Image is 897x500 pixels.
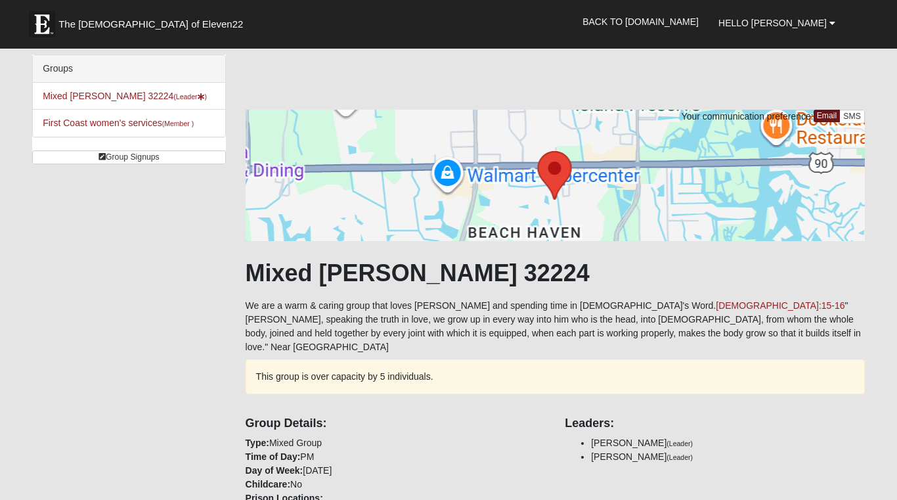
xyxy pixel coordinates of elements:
strong: Time of Day: [246,451,301,462]
a: Email [814,110,841,122]
a: SMS [839,110,865,124]
div: Groups [33,55,225,83]
a: Group Signups [32,150,225,164]
a: Mixed [PERSON_NAME] 32224(Leader) [43,91,207,101]
strong: Day of Week: [246,465,303,476]
small: (Member ) [162,120,194,127]
li: [PERSON_NAME] [591,436,865,450]
a: Back to [DOMAIN_NAME] [573,5,709,38]
a: The [DEMOGRAPHIC_DATA] of Eleven22 [22,5,285,37]
a: Hello [PERSON_NAME] [709,7,845,39]
small: (Leader) [667,440,693,447]
span: The [DEMOGRAPHIC_DATA] of Eleven22 [58,18,243,31]
h4: Group Details: [246,417,546,431]
div: This group is over capacity by 5 individuals. [246,359,865,394]
a: [DEMOGRAPHIC_DATA]:15-16 [716,300,844,311]
span: Your communication preference: [682,111,814,122]
small: (Leader ) [173,93,207,101]
small: (Leader) [667,453,693,461]
li: [PERSON_NAME] [591,450,865,464]
strong: Type: [246,438,269,448]
h4: Leaders: [565,417,865,431]
a: First Coast women's services(Member ) [43,118,194,128]
h1: Mixed [PERSON_NAME] 32224 [246,259,865,287]
img: Eleven22 logo [29,11,55,37]
span: Hello [PERSON_NAME] [718,18,827,28]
